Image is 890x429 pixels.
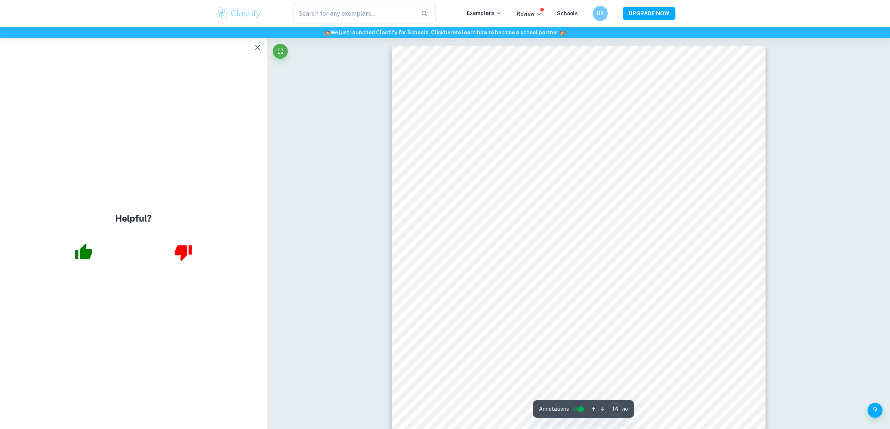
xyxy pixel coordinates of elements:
[593,6,608,21] button: U2
[623,7,675,20] button: UPGRADE NOW
[596,9,604,18] h6: U2
[539,405,569,413] span: Annotations
[444,30,456,36] a: here
[467,9,502,17] p: Exemplars
[324,30,330,36] span: 🏫
[115,212,152,225] h4: Helpful?
[560,30,566,36] span: 🏫
[557,10,578,16] a: Schools
[868,403,883,418] button: Help and Feedback
[517,10,542,18] p: Review
[273,44,288,59] button: Fullscreen
[215,6,262,21] img: Clastify logo
[622,406,628,413] span: / 16
[1,28,889,37] h6: We just launched Clastify for Schools. Click to learn how to become a school partner.
[293,3,415,24] input: Search for any exemplars...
